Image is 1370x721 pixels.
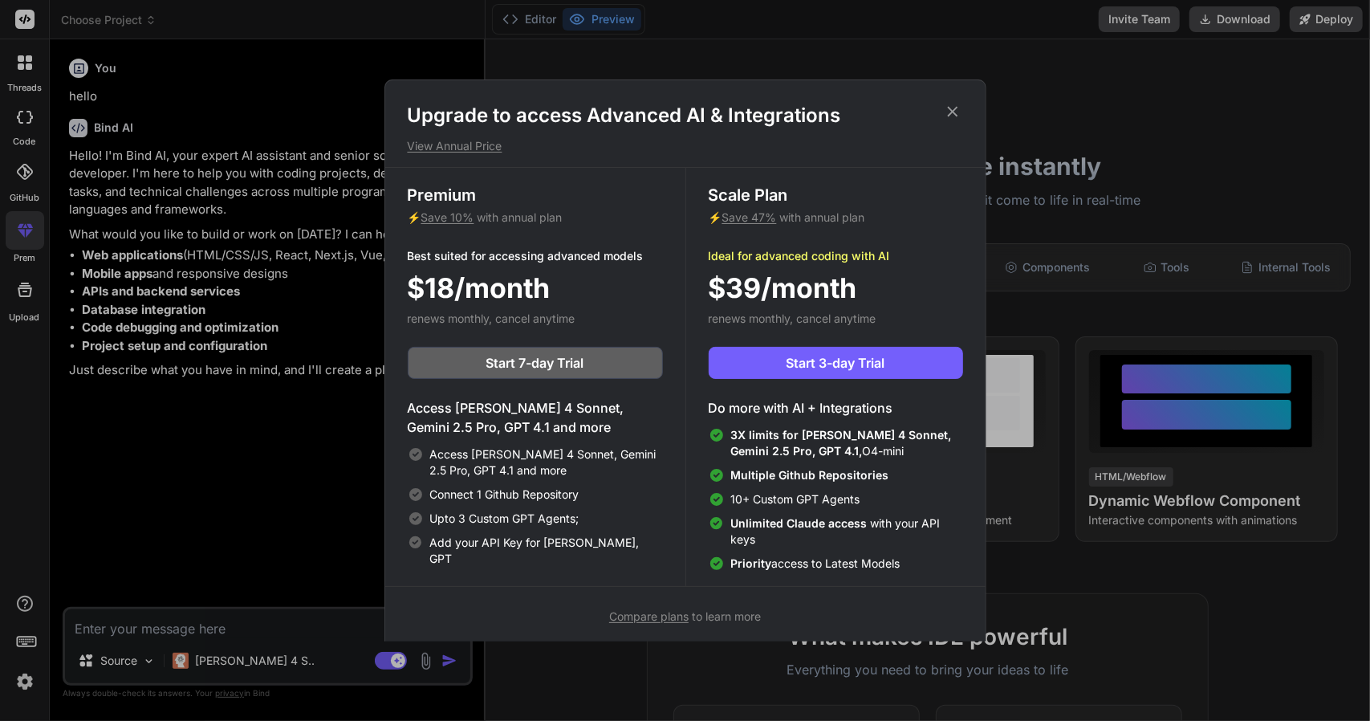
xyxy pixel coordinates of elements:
span: O4-mini [731,427,963,459]
span: renews monthly, cancel anytime [709,312,876,325]
span: Save 10% [421,210,474,224]
span: $18/month [408,267,551,308]
span: Start 3-day Trial [787,353,885,373]
span: $39/month [709,267,857,308]
p: Best suited for accessing advanced models [408,248,663,264]
h3: Scale Plan [709,184,963,206]
span: Compare plans [609,609,689,623]
span: Upto 3 Custom GPT Agents; [430,511,579,527]
span: Add your API Key for [PERSON_NAME], GPT [429,535,662,567]
span: Multiple Github Repositories [731,468,889,482]
button: Start 7-day Trial [408,347,663,379]
span: 10+ Custom GPT Agents [731,491,860,507]
span: access to Latest Models [731,556,900,572]
span: Unlimited Claude access [730,516,870,530]
p: ⚡ with annual plan [408,210,663,226]
span: Connect 1 Github Repository [430,487,579,503]
p: Ideal for advanced coding with AI [709,248,963,264]
h4: Access [PERSON_NAME] 4 Sonnet, Gemini 2.5 Pro, GPT 4.1 and more [408,398,663,437]
button: Start 3-day Trial [709,347,963,379]
span: with your API keys [730,515,962,548]
h1: Upgrade to access Advanced AI & Integrations [408,103,963,128]
span: Priority [731,556,772,570]
h4: Do more with AI + Integrations [709,398,963,418]
span: to learn more [609,609,761,623]
span: 3X limits for [PERSON_NAME] 4 Sonnet, Gemini 2.5 Pro, GPT 4.1, [731,428,952,458]
span: Start 7-day Trial [486,353,584,373]
span: Save 47% [722,210,777,224]
p: ⚡ with annual plan [709,210,963,226]
span: renews monthly, cancel anytime [408,312,575,325]
span: Access [PERSON_NAME] 4 Sonnet, Gemini 2.5 Pro, GPT 4.1 and more [430,446,663,479]
p: View Annual Price [408,138,963,154]
h3: Premium [408,184,663,206]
